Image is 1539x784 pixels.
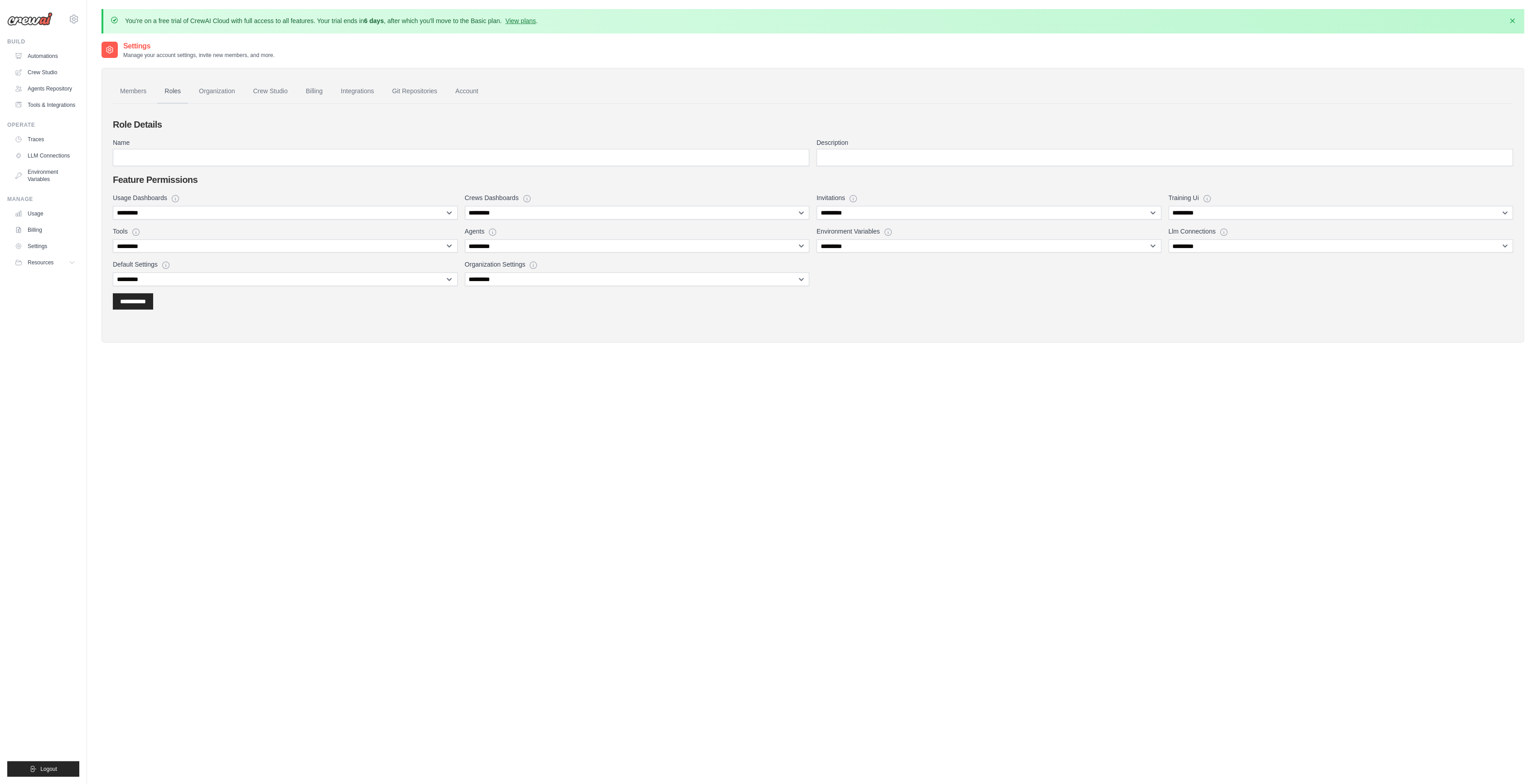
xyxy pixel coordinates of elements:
label: Training Ui [1169,193,1199,202]
div: Operate [7,121,79,129]
a: Settings [11,239,79,253]
a: Usage [11,206,79,221]
span: Resources [28,259,53,266]
a: Crew Studio [246,79,295,104]
a: Automations [11,49,79,63]
a: View plans [505,17,536,24]
button: Resources [11,255,79,270]
label: Default Settings [113,260,158,269]
label: Crews Dashboards [465,193,519,202]
h2: Role Details [113,118,1513,131]
label: Tools [113,227,128,236]
a: Git Repositories [385,79,445,104]
div: Manage [7,196,79,203]
a: Members [113,79,154,104]
label: Invitations [817,193,845,202]
a: Crew Studio [11,65,79,80]
img: Logo [7,12,53,26]
h2: Settings [123,41,275,52]
h2: Feature Permissions [113,173,1513,186]
a: Billing [299,79,330,104]
label: Description [817,138,1513,147]
a: Billing [11,223,79,237]
a: Roles [157,79,188,104]
a: Environment Variables [11,165,79,186]
label: Organization Settings [465,260,526,269]
a: Organization [192,79,242,104]
button: Logout [7,761,79,777]
label: Llm Connections [1169,227,1216,236]
a: LLM Connections [11,148,79,163]
a: Tools & Integrations [11,98,79,112]
strong: 6 days [364,17,384,24]
div: Build [7,38,79,45]
span: Logout [40,765,57,773]
label: Usage Dashboards [113,193,167,202]
p: You're on a free trial of CrewAI Cloud with full access to all features. Your trial ends in , aft... [125,16,538,25]
a: Agents Repository [11,81,79,96]
label: Environment Variables [817,227,880,236]
p: Manage your account settings, invite new members, and more. [123,52,275,59]
a: Integrations [334,79,381,104]
a: Account [448,79,486,104]
label: Name [113,138,809,147]
a: Traces [11,132,79,147]
label: Agents [465,227,485,236]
